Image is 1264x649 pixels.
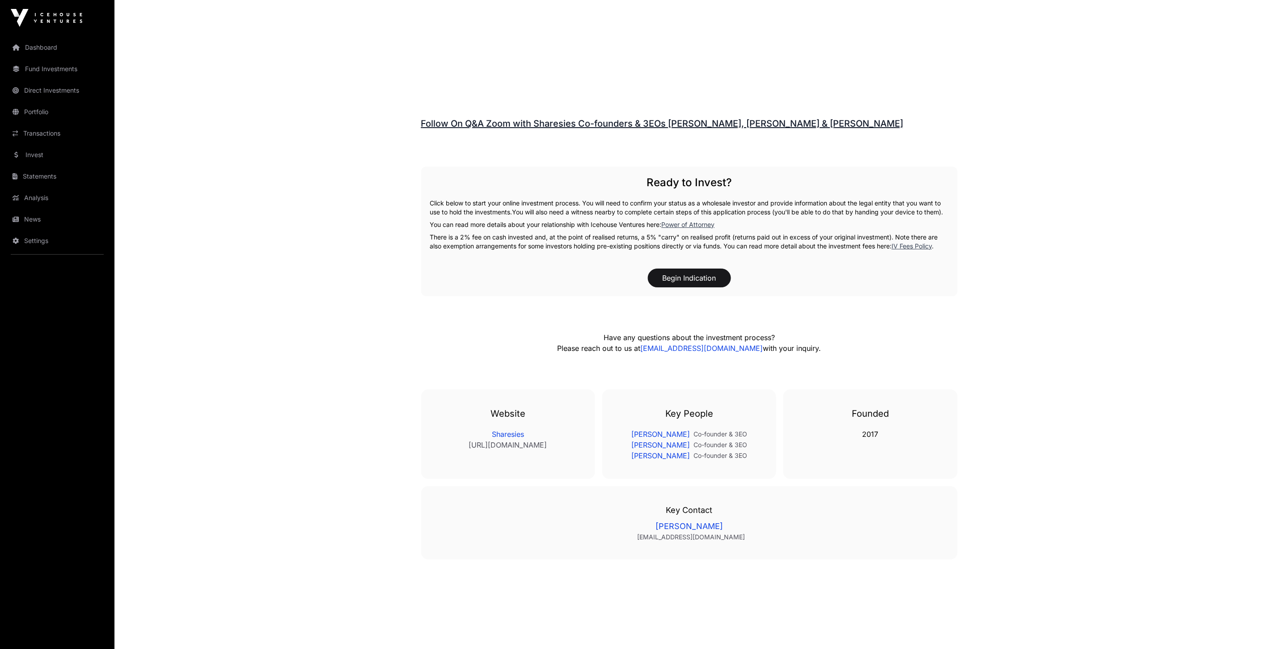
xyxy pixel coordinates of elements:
[430,233,949,251] p: There is a 2% fee on cash invested and, at the point of realised returns, a 5% "carry" on realise...
[662,221,715,228] a: Power of Attorney
[7,59,107,79] a: Fund Investments
[7,38,107,57] a: Dashboard
[7,188,107,208] a: Analysis
[7,145,107,165] a: Invest
[801,407,939,420] h3: Founded
[430,199,949,217] p: Click below to start your online investment process. You will need to confirm your status as a wh...
[421,118,904,129] a: Follow On Q&A Zoom with Sharesies Co-founders & 3EOs [PERSON_NAME], [PERSON_NAME] & [PERSON_NAME]
[512,208,943,216] span: You will also need a witness nearby to complete certain steps of this application process (you'll...
[439,440,577,450] a: [URL][DOMAIN_NAME]
[801,429,939,440] p: 2017
[648,269,731,287] button: Begin Indication
[7,231,107,251] a: Settings
[620,407,758,420] h3: Key People
[443,533,940,542] a: [EMAIL_ADDRESS][DOMAIN_NAME]
[7,102,107,122] a: Portfolio
[439,504,940,517] p: Key Contact
[11,9,82,27] img: Icehouse Ventures Logo
[631,450,690,461] a: [PERSON_NAME]
[7,124,107,143] a: Transactions
[7,167,107,186] a: Statements
[439,407,577,420] h3: Website
[693,451,747,460] p: Co-founder & 3EO
[641,344,763,353] a: [EMAIL_ADDRESS][DOMAIN_NAME]
[693,430,747,439] p: Co-founder & 3EO
[430,220,949,229] p: You can read more details about your relationship with Icehouse Ventures here:
[631,440,690,450] a: [PERSON_NAME]
[1219,606,1264,649] iframe: Chat Widget
[7,81,107,100] a: Direct Investments
[7,209,107,229] a: News
[693,440,747,449] p: Co-founder & 3EO
[631,429,690,440] a: [PERSON_NAME]
[488,332,891,354] p: Have any questions about the investment process? Please reach out to us at with your inquiry.
[439,520,940,533] a: [PERSON_NAME]
[439,429,577,440] a: Sharesies
[892,242,932,250] a: IV Fees Policy
[430,175,949,190] h2: Ready to Invest?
